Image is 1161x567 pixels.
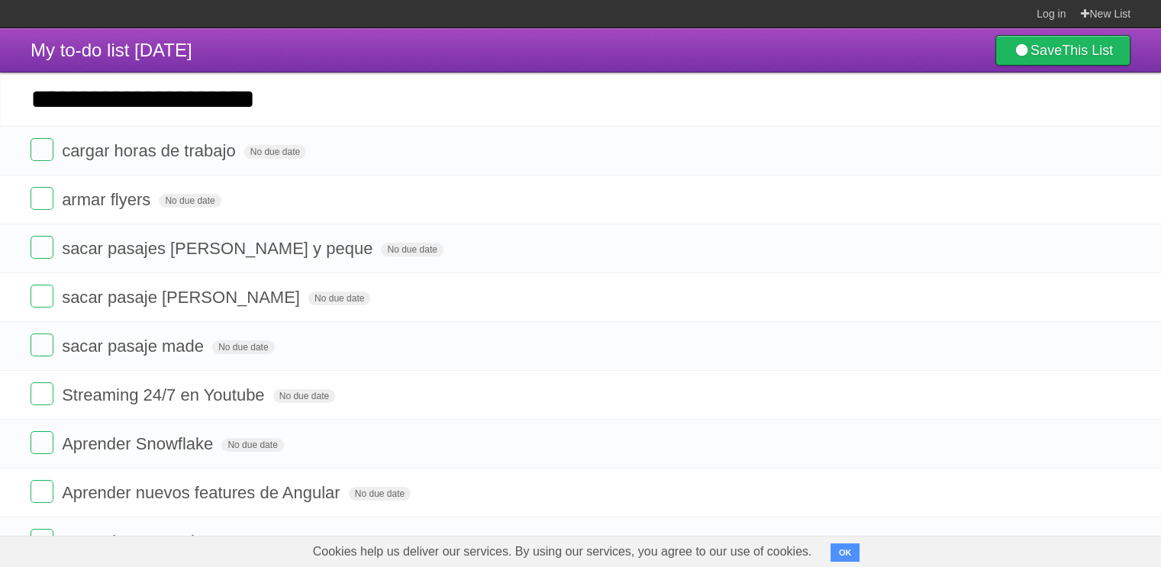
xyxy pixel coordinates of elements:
label: Done [31,382,53,405]
button: OK [830,543,860,562]
span: Aprender Snowflake [62,434,217,453]
label: Done [31,236,53,259]
span: No due date [221,438,283,452]
span: No due date [349,487,411,501]
label: Done [31,285,53,308]
span: cargar horas de trabajo [62,141,239,160]
b: This List [1062,43,1113,58]
label: Done [31,431,53,454]
span: No due date [244,145,306,159]
span: No due date [308,292,370,305]
span: sacar pasaje [PERSON_NAME] [62,288,304,307]
span: No due date [212,340,274,354]
span: No due date [273,389,335,403]
span: Aprender nuevos features de Angular [62,483,343,502]
label: Done [31,333,53,356]
label: Done [31,480,53,503]
label: Done [31,138,53,161]
span: Aprender PySpark [62,532,203,551]
span: My to-do list [DATE] [31,40,192,60]
span: No due date [159,194,221,208]
span: No due date [381,243,443,256]
label: Done [31,529,53,552]
label: Done [31,187,53,210]
span: sacar pasaje made [62,337,208,356]
span: Streaming 24/7 en Youtube [62,385,268,404]
span: armar flyers [62,190,154,209]
span: Cookies help us deliver our services. By using our services, you agree to our use of cookies. [298,536,827,567]
span: sacar pasajes [PERSON_NAME] y peque [62,239,376,258]
a: SaveThis List [995,35,1130,66]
